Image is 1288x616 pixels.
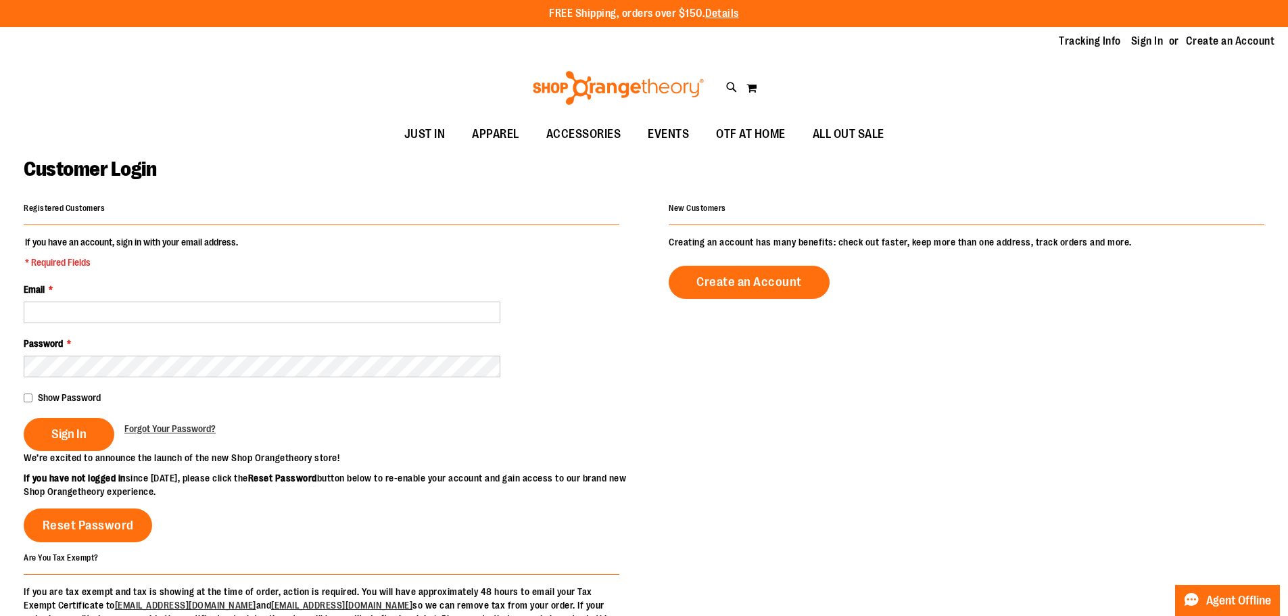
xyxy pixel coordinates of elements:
p: We’re excited to announce the launch of the new Shop Orangetheory store! [24,451,644,465]
p: Creating an account has many benefits: check out faster, keep more than one address, track orders... [669,235,1264,249]
span: Forgot Your Password? [124,423,216,434]
a: Reset Password [24,508,152,542]
a: Details [705,7,739,20]
span: Reset Password [43,518,134,533]
a: [EMAIL_ADDRESS][DOMAIN_NAME] [115,600,256,611]
span: Password [24,338,63,349]
a: Tracking Info [1059,34,1121,49]
strong: Reset Password [248,473,317,483]
span: Email [24,284,45,295]
span: * Required Fields [25,256,238,269]
a: Sign In [1131,34,1164,49]
a: Create an Account [1186,34,1275,49]
strong: If you have not logged in [24,473,126,483]
button: Agent Offline [1175,585,1280,616]
p: FREE Shipping, orders over $150. [549,6,739,22]
img: Shop Orangetheory [531,71,706,105]
span: ACCESSORIES [546,119,621,149]
span: Sign In [51,427,87,442]
span: Customer Login [24,158,156,181]
a: Forgot Your Password? [124,422,216,435]
strong: Are You Tax Exempt? [24,552,99,562]
a: [EMAIL_ADDRESS][DOMAIN_NAME] [271,600,412,611]
span: ALL OUT SALE [813,119,884,149]
button: Sign In [24,418,114,451]
p: since [DATE], please click the button below to re-enable your account and gain access to our bran... [24,471,644,498]
a: Create an Account [669,266,830,299]
strong: New Customers [669,204,726,213]
span: Show Password [38,392,101,403]
strong: Registered Customers [24,204,105,213]
span: EVENTS [648,119,689,149]
span: Create an Account [696,275,802,289]
span: APPAREL [472,119,519,149]
span: Agent Offline [1206,594,1271,607]
span: OTF AT HOME [716,119,786,149]
legend: If you have an account, sign in with your email address. [24,235,239,269]
span: JUST IN [404,119,446,149]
